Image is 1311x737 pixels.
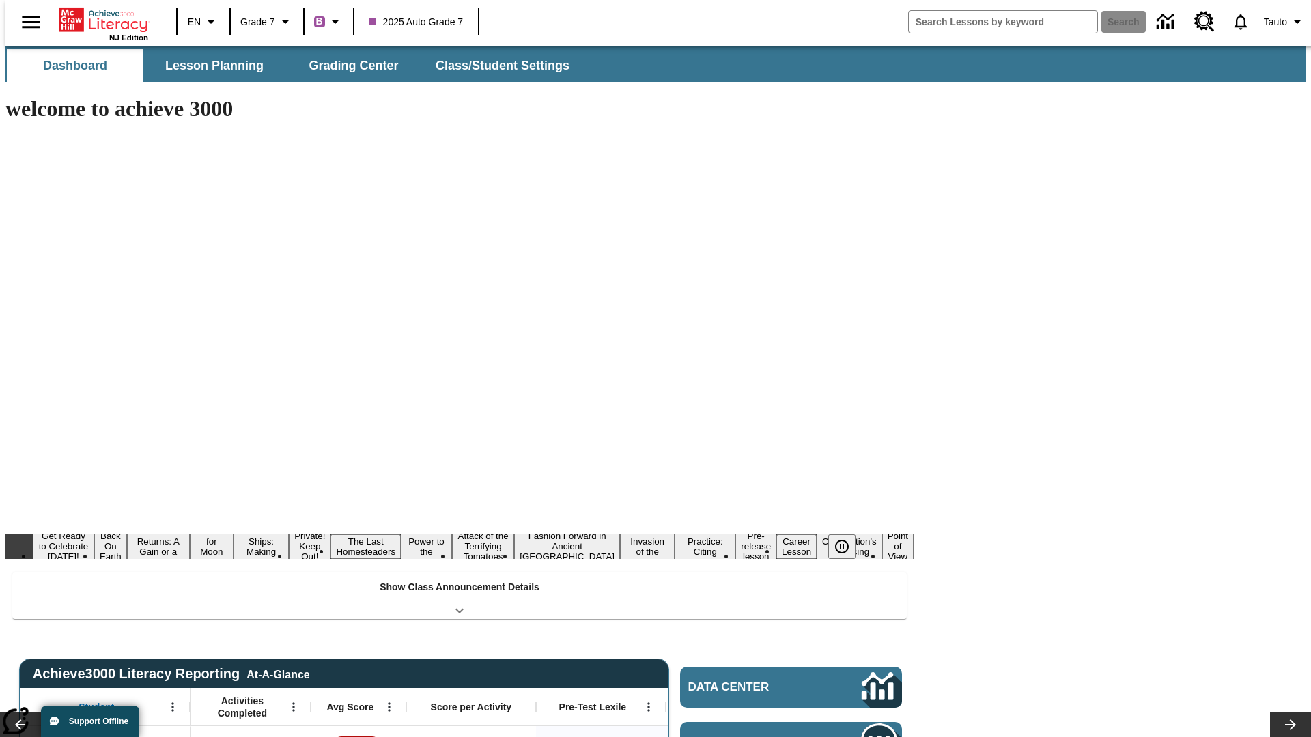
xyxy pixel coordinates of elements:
[401,524,452,569] button: Slide 8 Solar Power to the People
[379,697,399,717] button: Open Menu
[190,524,234,569] button: Slide 4 Time for Moon Rules?
[33,529,94,564] button: Slide 1 Get Ready to Celebrate Juneteenth!
[146,49,283,82] button: Lesson Planning
[776,534,817,559] button: Slide 14 Career Lesson
[5,96,914,121] h1: welcome to achieve 3000
[283,697,304,717] button: Open Menu
[94,529,127,564] button: Slide 2 Back On Earth
[7,49,143,82] button: Dashboard
[5,46,1306,82] div: SubNavbar
[369,15,464,29] span: 2025 Auto Grade 7
[309,58,398,74] span: Grading Center
[197,695,287,719] span: Activities Completed
[43,58,107,74] span: Dashboard
[182,10,225,34] button: Language: EN, Select a language
[1270,712,1311,737] button: Lesson carousel, Next
[188,15,201,29] span: EN
[452,529,514,564] button: Slide 9 Attack of the Terrifying Tomatoes
[828,534,856,559] button: Pause
[514,529,620,564] button: Slide 10 Fashion Forward in Ancient Rome
[638,697,659,717] button: Open Menu
[675,524,735,569] button: Slide 12 Mixed Practice: Citing Evidence
[41,706,139,737] button: Support Offline
[1264,15,1287,29] span: Tauto
[163,697,183,717] button: Open Menu
[817,524,882,569] button: Slide 15 The Constitution's Balancing Act
[620,524,675,569] button: Slide 11 The Invasion of the Free CD
[33,666,310,682] span: Achieve3000 Literacy Reporting
[59,6,148,33] a: Home
[79,701,114,713] span: Student
[109,33,148,42] span: NJ Edition
[289,529,330,564] button: Slide 6 Private! Keep Out!
[330,534,401,559] button: Slide 7 The Last Homesteaders
[909,11,1097,33] input: search field
[1223,4,1258,40] a: Notifications
[326,701,373,713] span: Avg Score
[285,49,422,82] button: Grading Center
[11,2,51,42] button: Open side menu
[1258,10,1311,34] button: Profile/Settings
[559,701,627,713] span: Pre-Test Lexile
[235,10,299,34] button: Grade: Grade 7, Select a grade
[436,58,569,74] span: Class/Student Settings
[1148,3,1186,41] a: Data Center
[127,524,190,569] button: Slide 3 Free Returns: A Gain or a Drain?
[1186,3,1223,40] a: Resource Center, Will open in new tab
[5,11,199,23] body: Maximum 600 characters Press Escape to exit toolbar Press Alt + F10 to reach toolbar
[12,572,907,619] div: Show Class Announcement Details
[828,534,869,559] div: Pause
[425,49,580,82] button: Class/Student Settings
[316,13,323,30] span: B
[69,717,128,726] span: Support Offline
[688,680,816,694] span: Data Center
[309,10,349,34] button: Boost Class color is purple. Change class color
[59,5,148,42] div: Home
[431,701,512,713] span: Score per Activity
[735,529,776,564] button: Slide 13 Pre-release lesson
[380,580,539,594] p: Show Class Announcement Details
[165,58,264,74] span: Lesson Planning
[234,524,289,569] button: Slide 5 Cruise Ships: Making Waves
[680,667,902,708] a: Data Center
[240,15,275,29] span: Grade 7
[882,529,914,564] button: Slide 16 Point of View
[246,666,309,681] div: At-A-Glance
[5,49,582,82] div: SubNavbar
